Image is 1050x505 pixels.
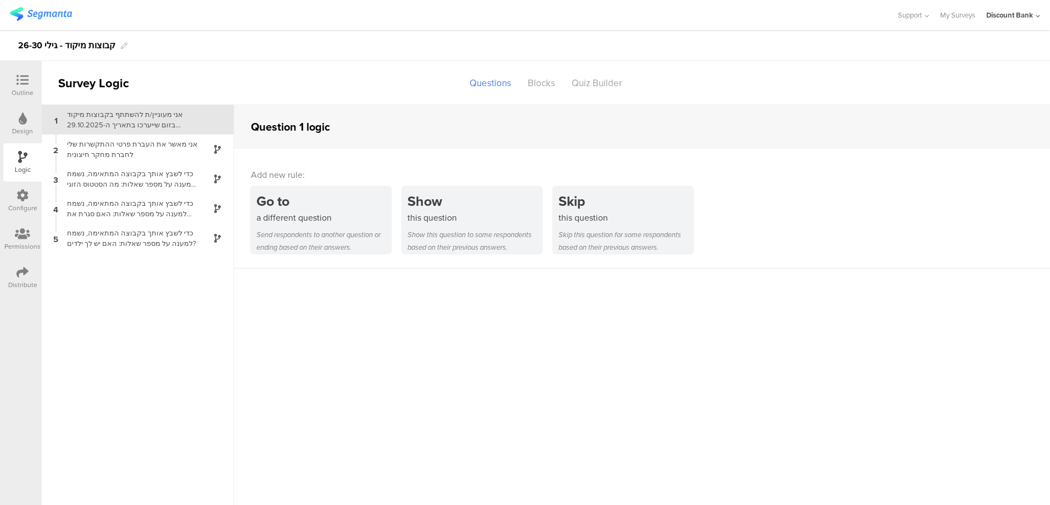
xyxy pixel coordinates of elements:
div: Skip [558,191,693,211]
div: Blocks [520,74,563,93]
div: Quiz Builder [563,74,630,93]
div: Show this question to some respondents based on their previous answers. [407,228,542,254]
div: אני מאשר את העברת פרטי ההתקשרות שלי לחברת מחקר חיצונית [60,139,198,160]
div: Design [12,126,33,136]
img: segmanta logo [10,7,72,21]
div: Add new rule: [251,169,1034,181]
span: 3 [53,173,58,185]
div: Logic [15,165,31,175]
div: Survey Logic [42,74,168,92]
div: Distribute [8,280,37,290]
span: Support [898,10,922,20]
div: this question [558,211,693,224]
div: כדי לשבץ אותך בקבוצה המתאימה, נשמח למענה על מספר שאלות: מה הסטטוס הזוגי שלך? [60,169,198,189]
div: Show [407,191,542,211]
div: a different question [256,211,391,224]
span: 2 [53,143,58,155]
div: קבוצות מיקוד - גילי 26-30 [18,37,115,54]
div: Permissions [4,242,41,251]
div: Question 1 logic [251,119,330,135]
span: 1 [54,114,58,126]
div: אני מעוניין/ת להשתתף בקבוצות מיקוד בזום שייערכו בתאריך ה-29.10.2025 בשעות הערב.אשמח שיצרו [PERSON... [60,109,198,130]
div: Skip this question for some respondents based on their previous answers. [558,228,693,254]
div: Go to [256,191,391,211]
span: 5 [53,232,58,244]
div: Send respondents to another question or ending based on their answers. [256,228,391,254]
div: Discount Bank [986,10,1033,20]
div: this question [407,211,542,224]
span: 4 [53,203,58,215]
div: Questions [461,74,520,93]
div: כדי לשבץ אותך בקבוצה המתאימה, נשמח למענה על מספר שאלות: האם יש לך ילדים? [60,228,198,249]
div: Outline [12,88,33,98]
div: כדי לשבץ אותך בקבוצה המתאימה, נשמח למענה על מספר שאלות: האם סגרת את החשבון בעקבות הנישואים? [60,198,198,219]
div: Configure [8,203,37,213]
